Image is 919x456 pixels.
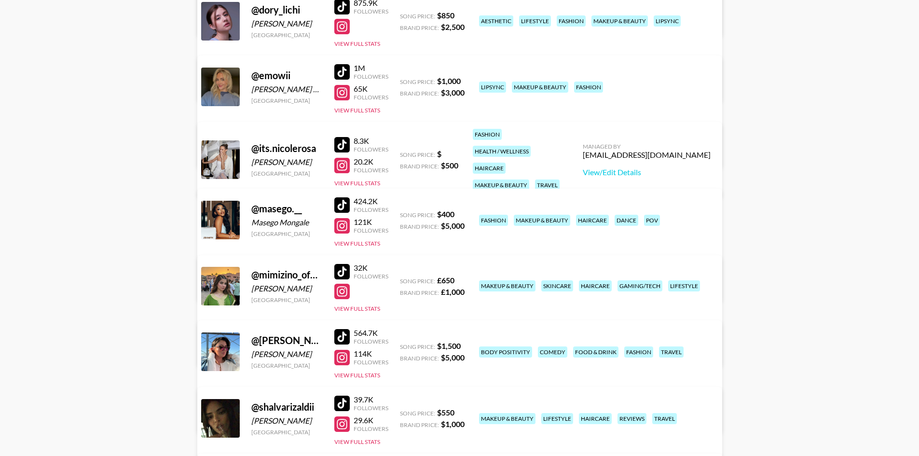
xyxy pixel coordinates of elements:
strong: $ 850 [437,11,454,20]
div: [PERSON_NAME] [251,157,323,167]
div: 114K [354,349,388,359]
div: haircare [576,215,609,226]
div: gaming/tech [617,280,662,291]
span: Brand Price: [400,355,439,362]
div: makeup & beauty [512,82,568,93]
button: View Full Stats [334,40,380,47]
button: View Full Stats [334,107,380,114]
strong: $ 2,500 [441,22,465,31]
div: 564.7K [354,328,388,338]
span: Brand Price: [400,90,439,97]
div: @ dory_lichi [251,4,323,16]
div: [PERSON_NAME] [251,416,323,426]
div: Followers [354,73,388,80]
div: lipsync [654,15,681,27]
div: 121K [354,217,388,227]
div: [EMAIL_ADDRESS][DOMAIN_NAME] [583,150,711,160]
div: Managed By [583,143,711,150]
div: 32K [354,263,388,273]
div: [GEOGRAPHIC_DATA] [251,362,323,369]
div: fashion [574,82,603,93]
strong: $ 5,000 [441,221,465,230]
div: haircare [579,280,612,291]
div: 65K [354,84,388,94]
span: Brand Price: [400,421,439,428]
div: fashion [479,215,508,226]
strong: $ 5,000 [441,353,465,362]
div: Followers [354,94,388,101]
div: Followers [354,8,388,15]
button: View Full Stats [334,372,380,379]
div: fashion [624,346,653,358]
div: Followers [354,338,388,345]
div: body positivity [479,346,532,358]
div: aesthetic [479,15,513,27]
strong: $ 400 [437,209,454,219]
strong: $ 500 [441,161,458,170]
div: travel [659,346,684,358]
div: @ masego.__ [251,203,323,215]
div: comedy [538,346,567,358]
div: haircare [579,413,612,424]
div: [GEOGRAPHIC_DATA] [251,170,323,177]
div: @ shalvarizaldii [251,401,323,413]
button: View Full Stats [334,305,380,312]
span: Brand Price: [400,223,439,230]
div: [PERSON_NAME] & [PERSON_NAME] [251,84,323,94]
div: Followers [354,227,388,234]
strong: £ 1,000 [441,287,465,296]
div: 424.2K [354,196,388,206]
div: [PERSON_NAME] [251,19,323,28]
div: @ emowii [251,69,323,82]
strong: $ [437,149,441,158]
strong: $ 1,000 [441,419,465,428]
div: makeup & beauty [591,15,648,27]
div: makeup & beauty [514,215,570,226]
div: travel [535,180,560,191]
div: @ its.nicolerosa [251,142,323,154]
strong: $ 1,500 [437,341,461,350]
span: Song Price: [400,151,435,158]
div: lifestyle [519,15,551,27]
div: haircare [473,163,506,174]
div: [GEOGRAPHIC_DATA] [251,428,323,436]
div: [PERSON_NAME] [251,349,323,359]
div: Masego Mongale [251,218,323,227]
div: Followers [354,206,388,213]
strong: $ 3,000 [441,88,465,97]
span: Song Price: [400,343,435,350]
button: View Full Stats [334,180,380,187]
div: Followers [354,404,388,412]
div: fashion [473,129,502,140]
button: View Full Stats [334,438,380,445]
div: skincare [541,280,573,291]
div: makeup & beauty [473,180,529,191]
span: Song Price: [400,78,435,85]
div: makeup & beauty [479,413,535,424]
strong: £ 650 [437,276,454,285]
div: Followers [354,146,388,153]
div: makeup & beauty [479,280,535,291]
span: Song Price: [400,410,435,417]
div: @ mimizino_official [251,269,323,281]
div: 8.3K [354,136,388,146]
div: dance [615,215,638,226]
div: 29.6K [354,415,388,425]
div: Followers [354,273,388,280]
div: Followers [354,166,388,174]
strong: $ 1,000 [437,76,461,85]
span: Brand Price: [400,24,439,31]
div: reviews [617,413,646,424]
span: Brand Price: [400,289,439,296]
div: food & drink [573,346,618,358]
strong: $ 550 [437,408,454,417]
div: Followers [354,359,388,366]
div: Followers [354,425,388,432]
div: @ [PERSON_NAME].mackenzlee [251,334,323,346]
div: lifestyle [668,280,700,291]
div: lifestyle [541,413,573,424]
span: Song Price: [400,277,435,285]
div: 20.2K [354,157,388,166]
span: Song Price: [400,13,435,20]
div: [PERSON_NAME] [251,284,323,293]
